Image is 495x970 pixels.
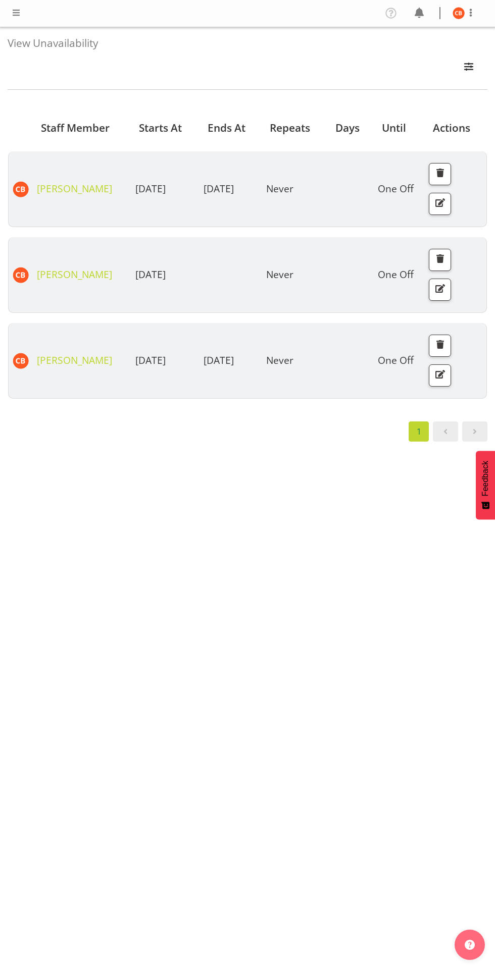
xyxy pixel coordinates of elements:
span: [DATE] [204,353,234,367]
button: Edit Unavailability [429,279,451,301]
span: Never [266,182,293,195]
span: Actions [433,120,470,136]
button: Filter Employees [458,57,479,79]
span: Starts At [139,120,182,136]
span: Ends At [208,120,245,136]
span: Repeats [270,120,310,136]
span: Days [335,120,360,136]
button: Delete Unavailability [429,249,451,271]
span: One Off [378,353,414,367]
span: [DATE] [135,267,166,281]
span: Until [382,120,406,136]
button: Feedback - Show survey [476,451,495,519]
span: [DATE] [204,182,234,195]
span: Never [266,267,293,281]
img: chelsea-bartlett11426.jpg [13,267,29,283]
span: One Off [378,267,414,281]
img: help-xxl-2.png [465,940,475,950]
img: chelsea-bartlett11426.jpg [13,181,29,197]
h4: View Unavailability [8,37,479,49]
button: Edit Unavailability [429,364,451,387]
a: [PERSON_NAME] [37,182,112,195]
a: [PERSON_NAME] [37,353,112,367]
span: Feedback [481,461,490,496]
img: chelsea-bartlett11426.jpg [13,353,29,369]
img: chelsea-bartlett11426.jpg [453,7,465,19]
span: [DATE] [135,353,166,367]
button: Delete Unavailability [429,163,451,185]
span: One Off [378,182,414,195]
button: Delete Unavailability [429,335,451,357]
a: [PERSON_NAME] [37,267,112,281]
span: [DATE] [135,182,166,195]
span: Staff Member [41,120,110,136]
button: Edit Unavailability [429,193,451,215]
span: Never [266,353,293,367]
